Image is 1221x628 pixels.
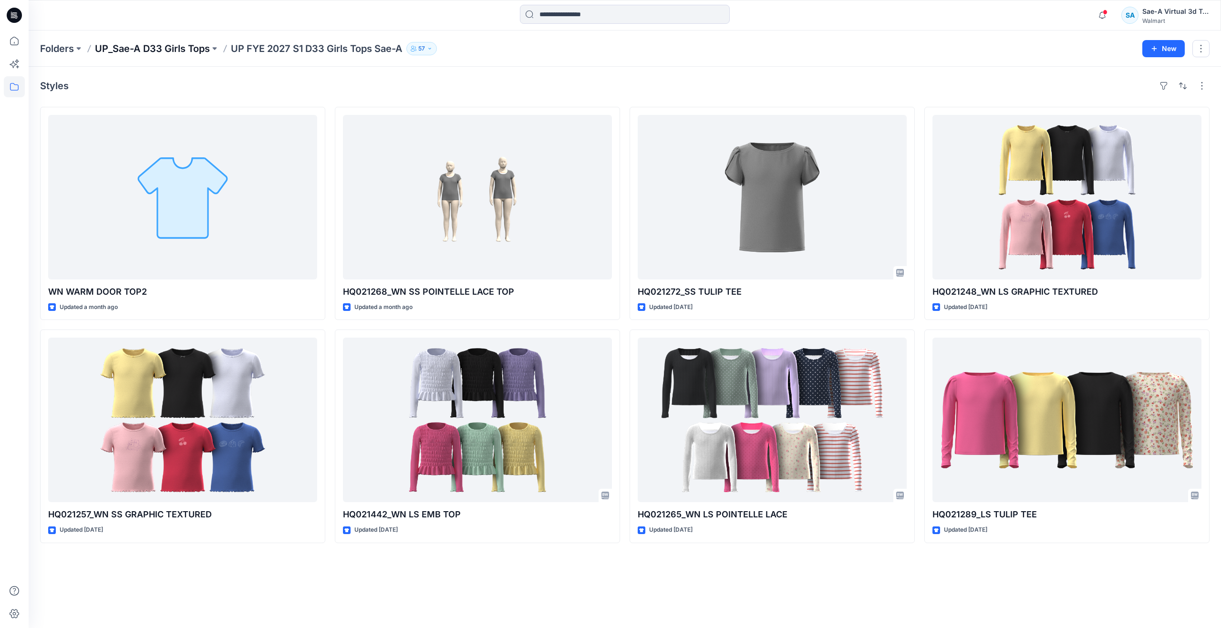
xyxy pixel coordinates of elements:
[343,508,612,521] p: HQ021442_WN LS EMB TOP
[40,42,74,55] a: Folders
[1121,7,1138,24] div: SA
[638,285,907,299] p: HQ021272_SS TULIP TEE
[406,42,437,55] button: 57
[231,42,403,55] p: UP FYE 2027 S1 D33 Girls Tops Sae-A
[343,285,612,299] p: HQ021268_WN SS POINTELLE LACE TOP
[343,338,612,502] a: HQ021442_WN LS EMB TOP
[638,508,907,521] p: HQ021265_WN LS POINTELLE LACE
[48,338,317,502] a: HQ021257_WN SS GRAPHIC TEXTURED
[932,115,1201,279] a: HQ021248_WN LS GRAPHIC TEXTURED
[60,302,118,312] p: Updated a month ago
[48,115,317,279] a: WN WARM DOOR TOP2
[60,525,103,535] p: Updated [DATE]
[1142,40,1185,57] button: New
[932,508,1201,521] p: HQ021289_LS TULIP TEE
[343,115,612,279] a: HQ021268_WN SS POINTELLE LACE TOP
[638,115,907,279] a: HQ021272_SS TULIP TEE
[48,508,317,521] p: HQ021257_WN SS GRAPHIC TEXTURED
[932,285,1201,299] p: HQ021248_WN LS GRAPHIC TEXTURED
[48,285,317,299] p: WN WARM DOOR TOP2
[1142,6,1209,17] div: Sae-A Virtual 3d Team
[638,338,907,502] a: HQ021265_WN LS POINTELLE LACE
[944,302,987,312] p: Updated [DATE]
[944,525,987,535] p: Updated [DATE]
[95,42,210,55] a: UP_Sae-A D33 Girls Tops
[418,43,425,54] p: 57
[354,302,413,312] p: Updated a month ago
[649,525,693,535] p: Updated [DATE]
[1142,17,1209,24] div: Walmart
[40,80,69,92] h4: Styles
[649,302,693,312] p: Updated [DATE]
[354,525,398,535] p: Updated [DATE]
[932,338,1201,502] a: HQ021289_LS TULIP TEE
